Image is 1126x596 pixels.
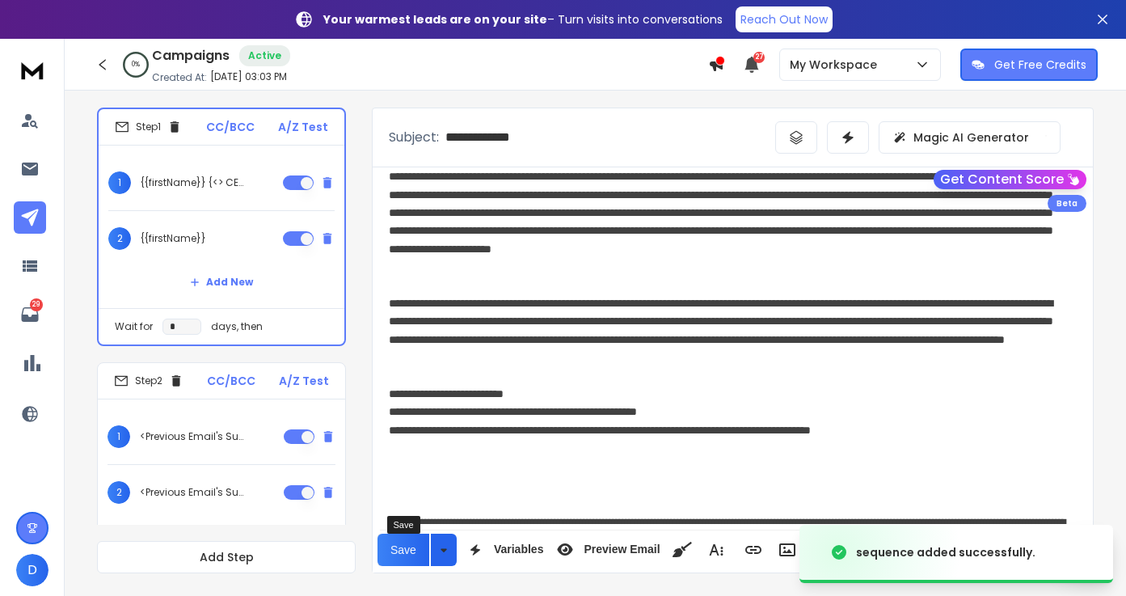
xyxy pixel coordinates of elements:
[108,227,131,250] span: 2
[132,60,140,70] p: 0 %
[323,11,723,27] p: – Turn visits into conversations
[389,128,439,147] p: Subject:
[960,49,1098,81] button: Get Free Credits
[97,108,346,346] li: Step1CC/BCCA/Z Test1{{firstName}} {<> CEO Batch Invite|<> Founder Cohort Invitation|<> CEO Batch ...
[550,534,663,566] button: Preview Email
[207,373,255,389] p: CC/BCC
[140,486,243,499] p: <Previous Email's Subject>
[16,554,48,586] button: D
[701,534,732,566] button: More Text
[913,129,1029,146] p: Magic AI Generator
[753,52,765,63] span: 27
[30,298,43,311] p: 29
[1048,195,1086,212] div: Beta
[16,55,48,85] img: logo
[14,298,46,331] a: 29
[772,534,803,566] button: Insert Image (⌘P)
[856,544,1035,560] div: sequence added successfully.
[152,46,230,66] h1: Campaigns
[140,430,243,443] p: <Previous Email's Subject>
[738,534,769,566] button: Insert Link (⌘K)
[387,516,420,534] div: Save
[97,541,356,573] button: Add Step
[177,266,266,298] button: Add New
[994,57,1086,73] p: Get Free Credits
[323,11,547,27] strong: Your warmest leads are on your site
[108,425,130,448] span: 1
[740,11,828,27] p: Reach Out Now
[239,45,290,66] div: Active
[377,534,429,566] button: Save
[141,176,244,189] p: {{firstName}} {<> CEO Batch Invite|<> Founder Cohort Invitation|<> CEO Batch Invite|<> Founder Ba...
[114,374,183,388] div: Step 2
[115,120,182,134] div: Step 1
[177,520,266,552] button: Add New
[934,170,1086,189] button: Get Content Score
[115,320,153,333] p: Wait for
[491,543,547,556] span: Variables
[108,481,130,504] span: 2
[879,121,1061,154] button: Magic AI Generator
[152,71,207,84] p: Created At:
[580,543,663,556] span: Preview Email
[97,362,346,563] li: Step2CC/BCCA/Z Test1<Previous Email's Subject>2<Previous Email's Subject>Add New
[278,119,328,135] p: A/Z Test
[790,57,884,73] p: My Workspace
[108,171,131,194] span: 1
[736,6,833,32] a: Reach Out Now
[141,232,206,245] p: {{firstName}}
[460,534,547,566] button: Variables
[211,320,263,333] p: days, then
[206,119,255,135] p: CC/BCC
[667,534,698,566] button: Clean HTML
[279,373,329,389] p: A/Z Test
[210,70,287,83] p: [DATE] 03:03 PM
